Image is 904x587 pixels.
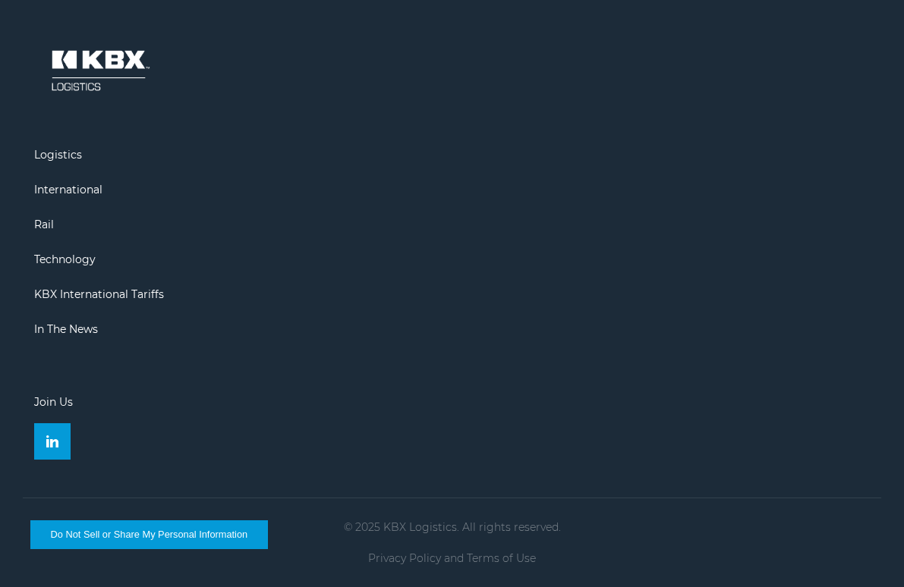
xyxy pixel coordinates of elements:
[34,33,163,108] img: kbx logo
[34,395,73,409] a: Join Us
[23,521,881,533] p: © 2025 KBX Logistics. All rights reserved.
[444,551,464,565] span: and
[30,520,268,549] button: Do Not Sell or Share My Personal Information
[34,287,164,301] a: KBX International Tariffs
[34,183,102,196] a: International
[368,551,441,565] a: Privacy Policy
[34,253,96,266] a: Technology
[46,435,58,447] img: Linkedin
[34,218,54,231] a: Rail
[34,322,98,336] a: In The News
[467,551,536,565] a: Terms of Use
[34,148,82,162] a: Logistics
